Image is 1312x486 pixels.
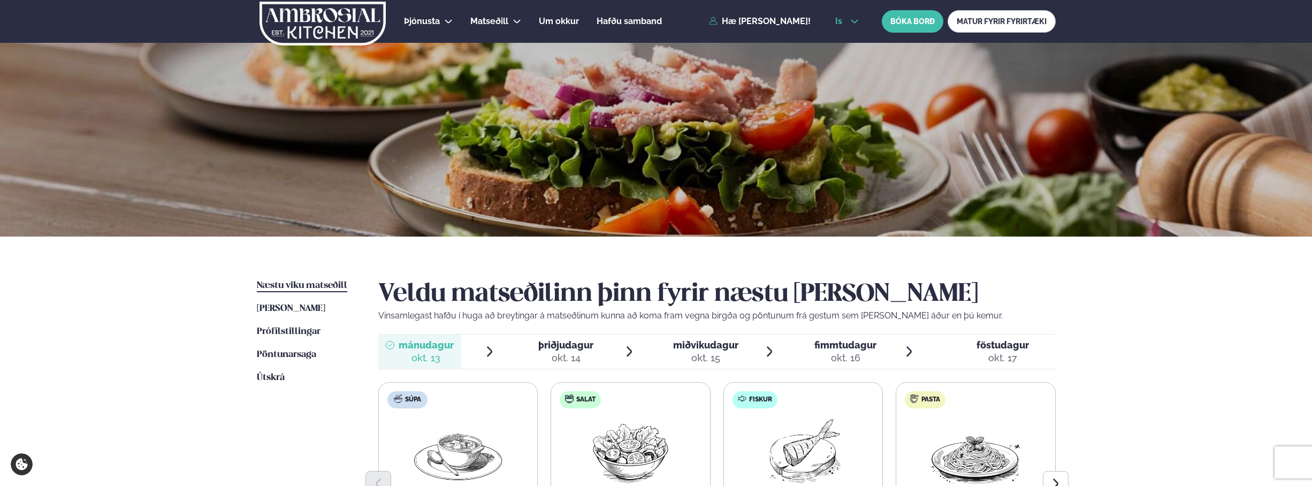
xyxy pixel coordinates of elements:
a: Um okkur [539,15,579,28]
span: Pasta [921,396,940,404]
span: Um okkur [539,16,579,26]
a: Prófílstillingar [257,325,321,338]
img: salad.svg [565,394,574,403]
span: Næstu viku matseðill [257,281,347,290]
span: fimmtudagur [814,339,876,351]
a: [PERSON_NAME] [257,302,325,315]
div: okt. 14 [538,352,593,365]
img: Soup.png [411,417,505,485]
a: MATUR FYRIR FYRIRTÆKI [948,10,1056,33]
span: Prófílstillingar [257,327,321,336]
img: Spagetti.png [928,417,1023,485]
a: Þjónusta [404,15,440,28]
img: soup.svg [394,394,402,403]
span: Fiskur [749,396,772,404]
span: miðvikudagur [673,339,738,351]
a: Næstu viku matseðill [257,279,347,292]
a: Hæ [PERSON_NAME]! [709,17,811,26]
h2: Veldu matseðilinn þinn fyrir næstu [PERSON_NAME] [378,279,1056,309]
span: föstudagur [977,339,1029,351]
span: Útskrá [257,373,285,382]
span: Matseðill [470,16,508,26]
a: Cookie settings [11,453,33,475]
a: Matseðill [470,15,508,28]
img: Salad.png [583,417,678,485]
div: okt. 13 [399,352,454,365]
div: okt. 15 [673,352,738,365]
a: Útskrá [257,371,285,384]
span: Þjónusta [404,16,440,26]
button: BÓKA BORÐ [882,10,943,33]
span: [PERSON_NAME] [257,304,325,313]
a: Hafðu samband [597,15,662,28]
a: Pöntunarsaga [257,348,316,361]
span: Hafðu samband [597,16,662,26]
div: okt. 16 [814,352,876,365]
img: pasta.svg [910,394,919,403]
span: Salat [576,396,596,404]
span: mánudagur [399,339,454,351]
p: Vinsamlegast hafðu í huga að breytingar á matseðlinum kunna að koma fram vegna birgða og pöntunum... [378,309,1056,322]
img: logo [259,2,387,45]
img: Fish.png [756,417,850,485]
div: okt. 17 [977,352,1029,365]
span: Súpa [405,396,421,404]
span: Pöntunarsaga [257,350,316,359]
span: þriðjudagur [538,339,593,351]
button: is [827,17,867,26]
span: is [835,17,845,26]
img: fish.svg [738,394,746,403]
